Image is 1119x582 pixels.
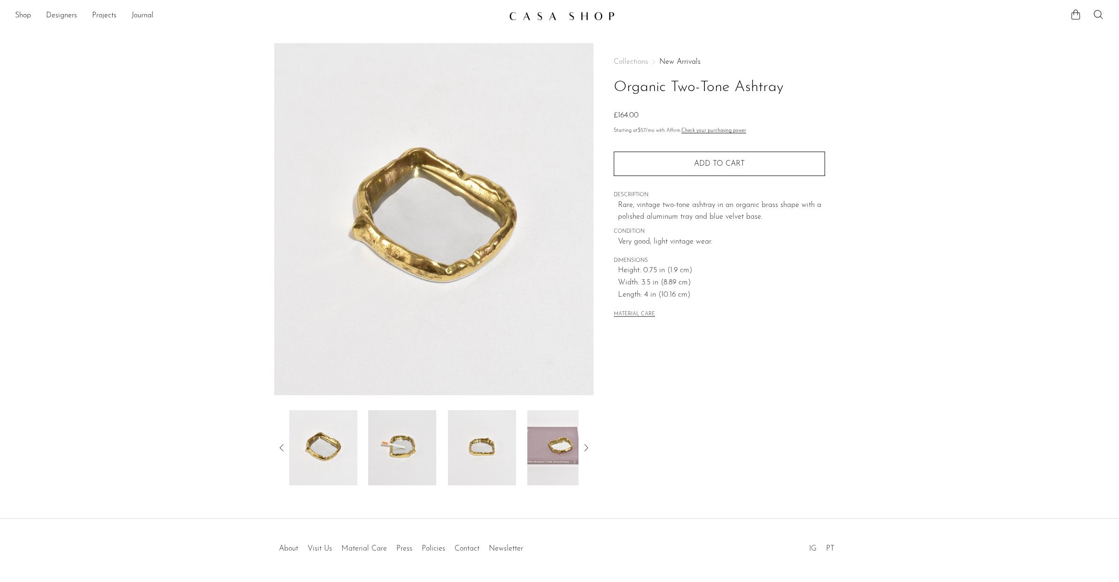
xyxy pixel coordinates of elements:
nav: Desktop navigation [15,8,502,24]
button: Add to cart [614,152,825,176]
img: Organic Two-Tone Ashtray [368,410,436,485]
a: Press [396,545,412,552]
ul: Quick links [274,537,528,555]
a: Policies [422,545,445,552]
nav: Breadcrumbs [614,58,825,66]
p: Starting at /mo with Affirm. [614,127,825,135]
a: IG [809,545,817,552]
span: $57 [638,128,646,133]
button: MATERIAL CARE [614,311,655,318]
img: Organic Two-Tone Ashtray [274,43,594,395]
img: Organic Two-Tone Ashtray [448,410,516,485]
span: Collections [614,58,648,66]
ul: Social Medias [804,537,839,555]
a: About [279,545,298,552]
span: Add to cart [694,160,745,168]
a: Check your purchasing power - Learn more about Affirm Financing (opens in modal) [681,128,746,133]
span: £164.00 [614,112,639,119]
a: PT [826,545,834,552]
ul: NEW HEADER MENU [15,8,502,24]
span: Height: 0.75 in (1.9 cm) [618,265,825,277]
img: Organic Two-Tone Ashtray [289,410,357,485]
span: DESCRIPTION [614,191,825,199]
a: Journal [131,10,154,22]
span: DIMENSIONS [614,257,825,265]
a: Designers [46,10,77,22]
a: Shop [15,10,31,22]
a: Visit Us [308,545,332,552]
a: New Arrivals [659,58,701,66]
span: CONDITION [614,228,825,236]
a: Contact [455,545,479,552]
a: Projects [92,10,116,22]
span: Width: 3.5 in (8.89 cm) [618,277,825,289]
img: Organic Two-Tone Ashtray [527,410,595,485]
span: Very good; light vintage wear. [618,236,825,248]
span: Length: 4 in (10.16 cm) [618,289,825,301]
p: Rare, vintage two-tone ashtray in an organic brass shape with a polished aluminum tray and blue v... [618,199,825,223]
a: Material Care [341,545,387,552]
h1: Organic Two-Tone Ashtray [614,76,825,100]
